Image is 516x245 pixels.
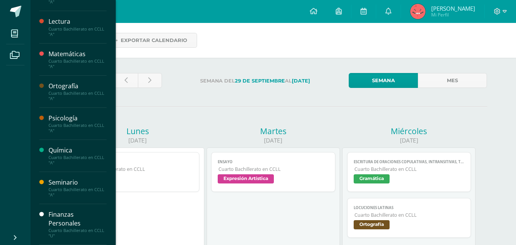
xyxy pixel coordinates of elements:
[354,220,390,229] span: Ortografía
[354,159,465,164] span: Escritura de oraciones copulativas, intransitivas, transitivas, simples y subordinadass,
[342,136,476,144] div: [DATE]
[347,152,471,192] a: Escritura de oraciones copulativas, intransitivas, transitivas, simples y subordinadass,Cuarto Ba...
[82,159,193,164] span: Tarea
[49,82,107,101] a: OrtografíaCuarto Bachillerato en CCLL "A"
[49,146,107,165] a: QuímicaCuarto Bachillerato en CCLL "A"
[49,82,107,91] div: Ortografía
[49,50,107,69] a: MatemáticasCuarto Bachillerato en CCLL "A"
[49,17,107,37] a: LecturaCuarto Bachillerato en CCLL "A"
[49,146,107,155] div: Química
[218,159,329,164] span: Ensayo
[49,187,107,198] div: Cuarto Bachillerato en CCLL "A"
[49,155,107,165] div: Cuarto Bachillerato en CCLL "A"
[49,210,107,239] a: Finanzas PersonalesCuarto Bachillerato en CCLL "U"
[76,152,200,192] a: TareaCuarto Bachillerato en CCLLFilosofía
[49,178,107,187] div: Seminario
[49,210,107,228] div: Finanzas Personales
[49,228,107,239] div: Cuarto Bachillerato en CCLL "U"
[49,58,107,69] div: Cuarto Bachillerato en CCLL "A"
[207,136,340,144] div: [DATE]
[49,26,107,37] div: Cuarto Bachillerato en CCLL "A"
[49,123,107,133] div: Cuarto Bachillerato en CCLL "A"
[347,198,471,238] a: Locuciones latinasCuarto Bachillerato en CCLLOrtografía
[292,78,310,84] strong: [DATE]
[71,136,204,144] div: [DATE]
[235,78,285,84] strong: 29 de Septiembre
[49,17,107,26] div: Lectura
[354,212,465,218] span: Cuarto Bachillerato en CCLL
[100,33,197,48] a: Exportar calendario
[418,73,487,88] a: Mes
[354,205,465,210] span: Locuciones latinas
[49,178,107,198] a: SeminarioCuarto Bachillerato en CCLL "A"
[431,11,475,18] span: Mi Perfil
[342,126,476,136] div: Miércoles
[49,114,107,133] a: PsicologíaCuarto Bachillerato en CCLL "A"
[49,50,107,58] div: Matemáticas
[431,5,475,12] span: [PERSON_NAME]
[121,33,187,47] span: Exportar calendario
[83,166,193,172] span: Cuarto Bachillerato en CCLL
[71,126,204,136] div: Lunes
[207,126,340,136] div: Martes
[349,73,418,88] a: Semana
[211,152,335,192] a: EnsayoCuarto Bachillerato en CCLLExpresión Artística
[354,166,465,172] span: Cuarto Bachillerato en CCLL
[49,114,107,123] div: Psicología
[168,73,343,89] label: Semana del al
[218,174,274,183] span: Expresión Artística
[49,91,107,101] div: Cuarto Bachillerato en CCLL "A"
[218,166,329,172] span: Cuarto Bachillerato en CCLL
[354,174,390,183] span: Gramática
[410,4,425,19] img: a5192c1002d3f04563f42b68961735a9.png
